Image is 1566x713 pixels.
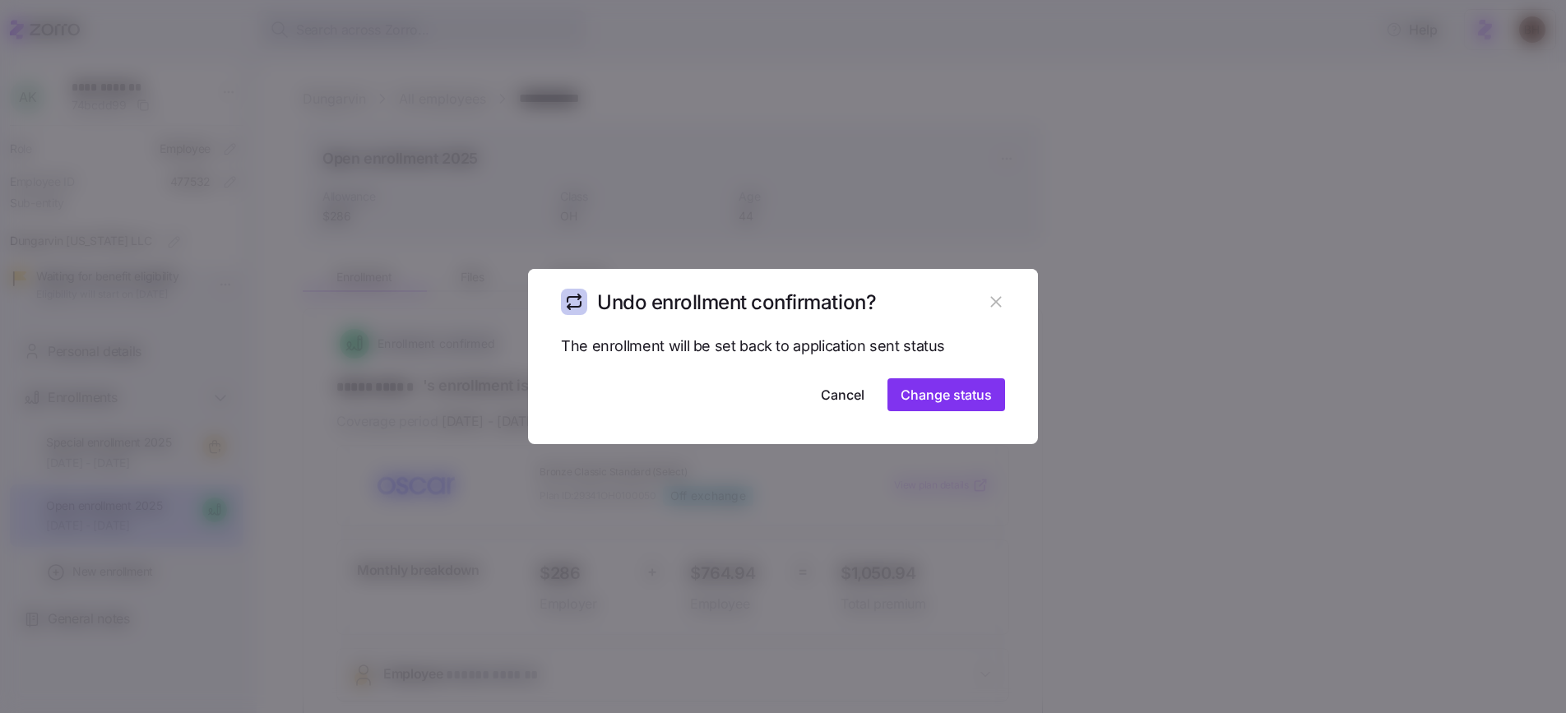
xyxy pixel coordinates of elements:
h1: Undo enrollment confirmation? [597,289,876,315]
span: Change status [901,385,992,405]
button: Change status [887,378,1005,411]
span: Cancel [821,385,864,405]
button: Cancel [808,378,878,411]
span: The enrollment will be set back to application sent status [561,335,945,359]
